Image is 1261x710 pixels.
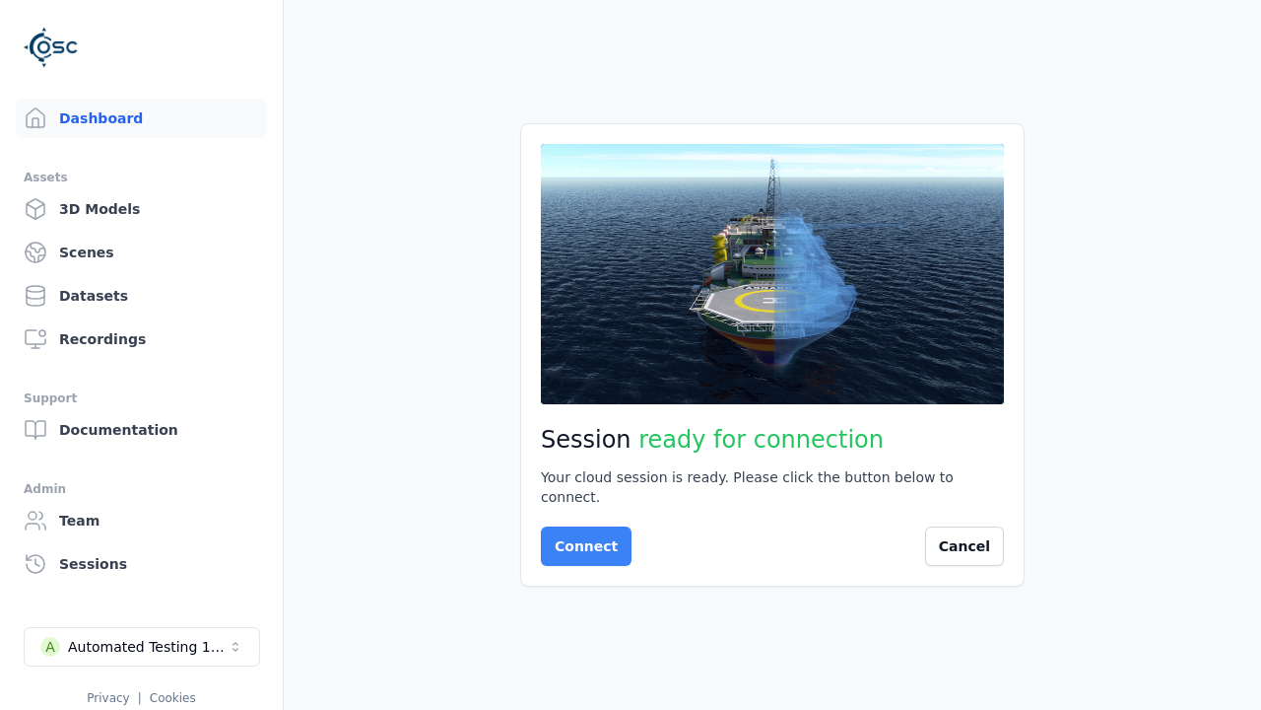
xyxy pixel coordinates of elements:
[24,387,259,410] div: Support
[541,424,1004,456] h2: Session
[925,527,1004,566] button: Cancel
[16,410,267,450] a: Documentation
[40,637,60,657] div: A
[16,319,267,359] a: Recordings
[24,20,79,75] img: Logo
[68,637,228,657] div: Automated Testing 1 - Playwright
[638,426,884,454] span: ready for connection
[16,544,267,584] a: Sessions
[541,467,1004,507] div: Your cloud session is ready. Please click the button below to connect.
[16,99,267,138] a: Dashboard
[24,166,259,189] div: Assets
[16,276,267,316] a: Datasets
[87,691,129,705] a: Privacy
[24,627,260,667] button: Select a workspace
[541,527,631,566] button: Connect
[24,477,259,501] div: Admin
[16,501,267,540] a: Team
[138,691,142,705] span: |
[16,233,267,272] a: Scenes
[16,189,267,229] a: 3D Models
[150,691,196,705] a: Cookies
